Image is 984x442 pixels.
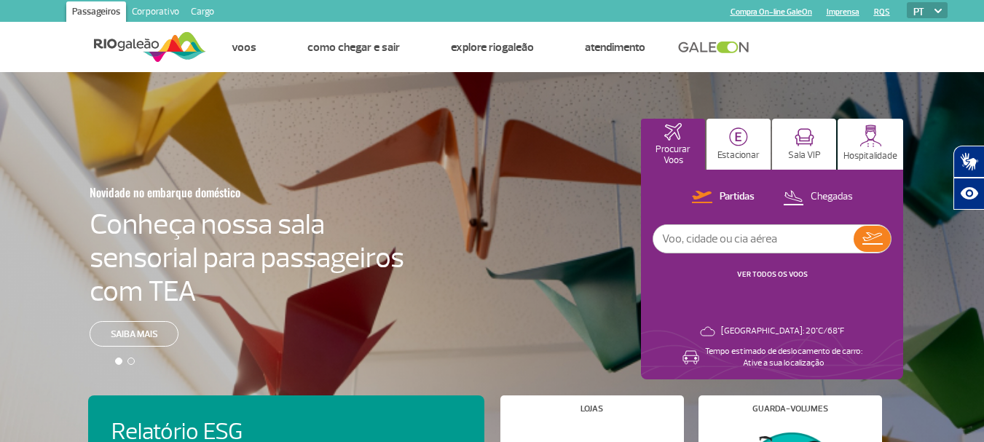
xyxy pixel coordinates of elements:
button: Sala VIP [772,119,836,170]
a: VER TODOS OS VOOS [737,269,808,279]
p: Chegadas [811,190,853,204]
p: Partidas [720,190,755,204]
button: Procurar Voos [641,119,705,170]
a: Compra On-line GaleOn [731,7,812,17]
a: Passageiros [66,1,126,25]
p: Procurar Voos [648,144,698,166]
p: Sala VIP [788,150,821,161]
h4: Guarda-volumes [752,405,828,413]
img: carParkingHome.svg [729,127,748,146]
input: Voo, cidade ou cia aérea [653,225,854,253]
a: Voos [232,40,256,55]
p: Tempo estimado de deslocamento de carro: Ative a sua localização [705,346,862,369]
p: [GEOGRAPHIC_DATA]: 20°C/68°F [721,325,844,337]
p: Hospitalidade [843,151,897,162]
a: RQS [874,7,890,17]
p: Estacionar [717,150,760,161]
h3: Novidade no embarque doméstico [90,177,333,208]
img: vipRoom.svg [795,128,814,146]
a: Cargo [185,1,220,25]
h4: Lojas [580,405,603,413]
button: Estacionar [706,119,771,170]
button: VER TODOS OS VOOS [733,269,812,280]
a: Explore RIOgaleão [451,40,534,55]
a: Imprensa [827,7,859,17]
button: Hospitalidade [838,119,903,170]
div: Plugin de acessibilidade da Hand Talk. [953,146,984,210]
h4: Conheça nossa sala sensorial para passageiros com TEA [90,208,404,308]
a: Saiba mais [90,321,178,347]
button: Abrir recursos assistivos. [953,178,984,210]
img: hospitality.svg [859,125,882,147]
button: Abrir tradutor de língua de sinais. [953,146,984,178]
button: Chegadas [779,188,857,207]
a: Como chegar e sair [307,40,400,55]
a: Atendimento [585,40,645,55]
a: Corporativo [126,1,185,25]
button: Partidas [688,188,759,207]
img: airplaneHomeActive.svg [664,123,682,141]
